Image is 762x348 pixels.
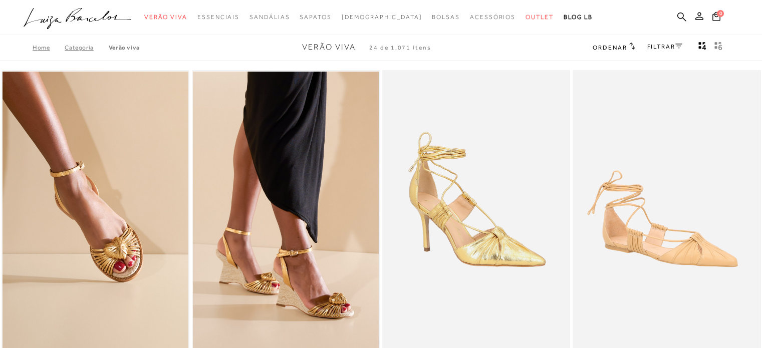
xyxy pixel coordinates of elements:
span: Essenciais [197,14,239,21]
span: Sandálias [249,14,290,21]
a: noSubCategoriesText [342,8,422,27]
a: noSubCategoriesText [470,8,516,27]
span: 0 [717,10,724,17]
span: Verão Viva [144,14,187,21]
a: noSubCategoriesText [432,8,460,27]
span: Bolsas [432,14,460,21]
button: 0 [709,11,723,25]
a: noSubCategoriesText [197,8,239,27]
a: noSubCategoriesText [526,8,554,27]
span: [DEMOGRAPHIC_DATA] [342,14,422,21]
span: Sapatos [300,14,331,21]
a: noSubCategoriesText [249,8,290,27]
span: BLOG LB [564,14,593,21]
span: Outlet [526,14,554,21]
a: Home [33,44,65,51]
span: Verão Viva [302,43,356,52]
a: Categoria [65,44,108,51]
a: noSubCategoriesText [144,8,187,27]
button: gridText6Desc [711,41,725,54]
a: BLOG LB [564,8,593,27]
a: FILTRAR [647,43,682,50]
a: noSubCategoriesText [300,8,331,27]
a: Verão Viva [109,44,140,51]
span: 24 de 1.071 itens [369,44,431,51]
span: Ordenar [593,44,627,51]
button: Mostrar 4 produtos por linha [695,41,709,54]
span: Acessórios [470,14,516,21]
